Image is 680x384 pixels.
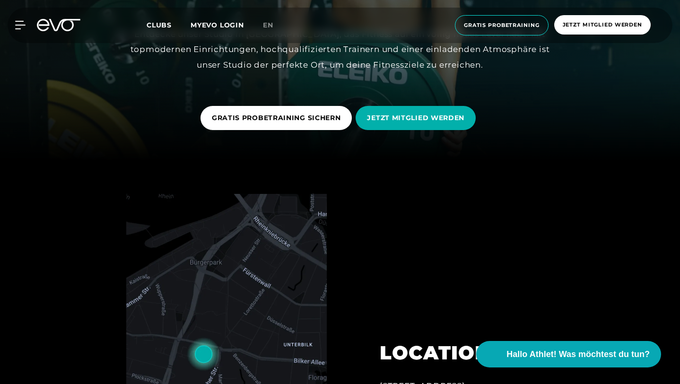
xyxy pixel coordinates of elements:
span: Clubs [147,21,172,29]
h2: LOCATION [380,341,535,364]
span: Jetzt Mitglied werden [563,21,642,29]
a: en [263,20,285,31]
a: MYEVO LOGIN [191,21,244,29]
a: GRATIS PROBETRAINING SICHERN [201,99,356,137]
span: Gratis Probetraining [464,21,540,29]
span: en [263,21,273,29]
button: Hallo Athlet! Was möchtest du tun? [476,341,661,367]
span: JETZT MITGLIED WERDEN [367,113,464,123]
span: Hallo Athlet! Was möchtest du tun? [506,348,650,361]
a: JETZT MITGLIED WERDEN [356,99,479,137]
a: Jetzt Mitglied werden [551,15,654,35]
span: GRATIS PROBETRAINING SICHERN [212,113,341,123]
a: Clubs [147,20,191,29]
a: Gratis Probetraining [452,15,551,35]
